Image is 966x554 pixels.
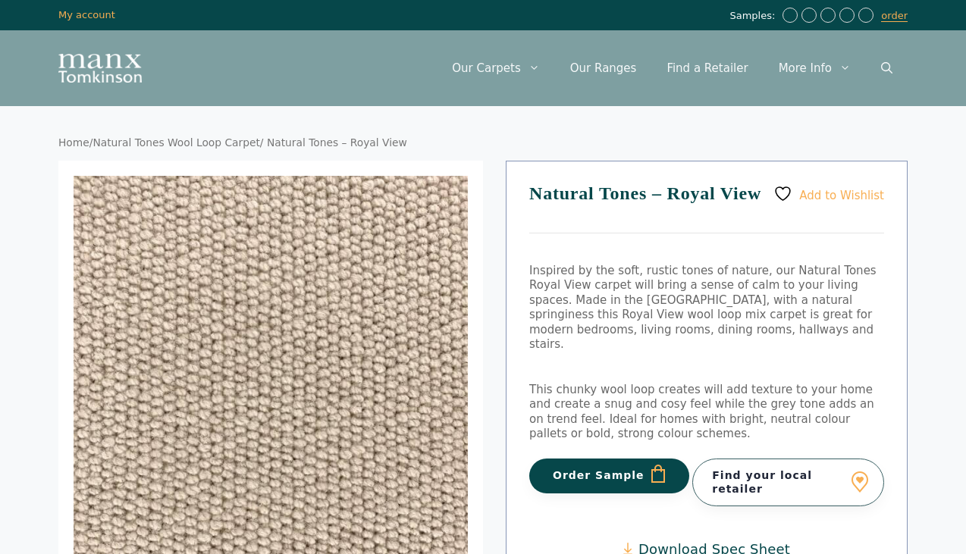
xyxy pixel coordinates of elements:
[529,383,874,441] span: This chunky wool loop creates will add texture to your home and create a snug and cosy feel while...
[58,136,89,149] a: Home
[692,459,884,505] a: Find your local retailer
[529,264,877,322] span: Inspired by the soft, rustic tones of nature, our Natural Tones Royal View carpet will bring a se...
[881,10,908,22] a: order
[529,184,884,233] h1: Natural Tones – Royal View
[529,459,689,493] button: Order Sample
[866,45,908,91] a: Open Search Bar
[555,45,652,91] a: Our Ranges
[58,54,142,83] img: Manx Tomkinson
[529,308,873,351] span: his Royal View wool loop mix carpet is great for modern bedrooms, living rooms, dining rooms, hal...
[729,10,779,23] span: Samples:
[651,45,763,91] a: Find a Retailer
[773,184,884,203] a: Add to Wishlist
[93,136,259,149] a: Natural Tones Wool Loop Carpet
[799,188,884,202] span: Add to Wishlist
[58,9,115,20] a: My account
[764,45,866,91] a: More Info
[58,136,908,150] nav: Breadcrumb
[437,45,555,91] a: Our Carpets
[437,45,908,91] nav: Primary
